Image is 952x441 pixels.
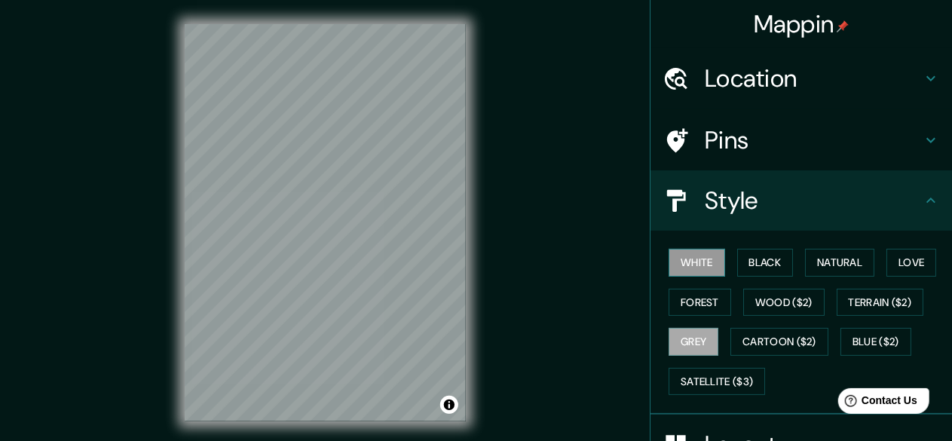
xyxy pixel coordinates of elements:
h4: Pins [705,125,922,155]
button: Satellite ($3) [669,368,765,396]
button: Terrain ($2) [837,289,924,317]
div: Pins [650,110,952,170]
button: Wood ($2) [743,289,825,317]
button: Forest [669,289,731,317]
div: Style [650,170,952,231]
button: Natural [805,249,874,277]
h4: Location [705,63,922,93]
h4: Style [705,185,922,216]
button: Love [886,249,936,277]
img: pin-icon.png [837,20,849,32]
button: White [669,249,725,277]
div: Location [650,48,952,109]
button: Blue ($2) [840,328,911,356]
button: Toggle attribution [440,396,458,414]
button: Grey [669,328,718,356]
h4: Mappin [754,9,849,39]
button: Cartoon ($2) [730,328,828,356]
iframe: Help widget launcher [818,382,935,424]
button: Black [737,249,794,277]
canvas: Map [185,24,466,421]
